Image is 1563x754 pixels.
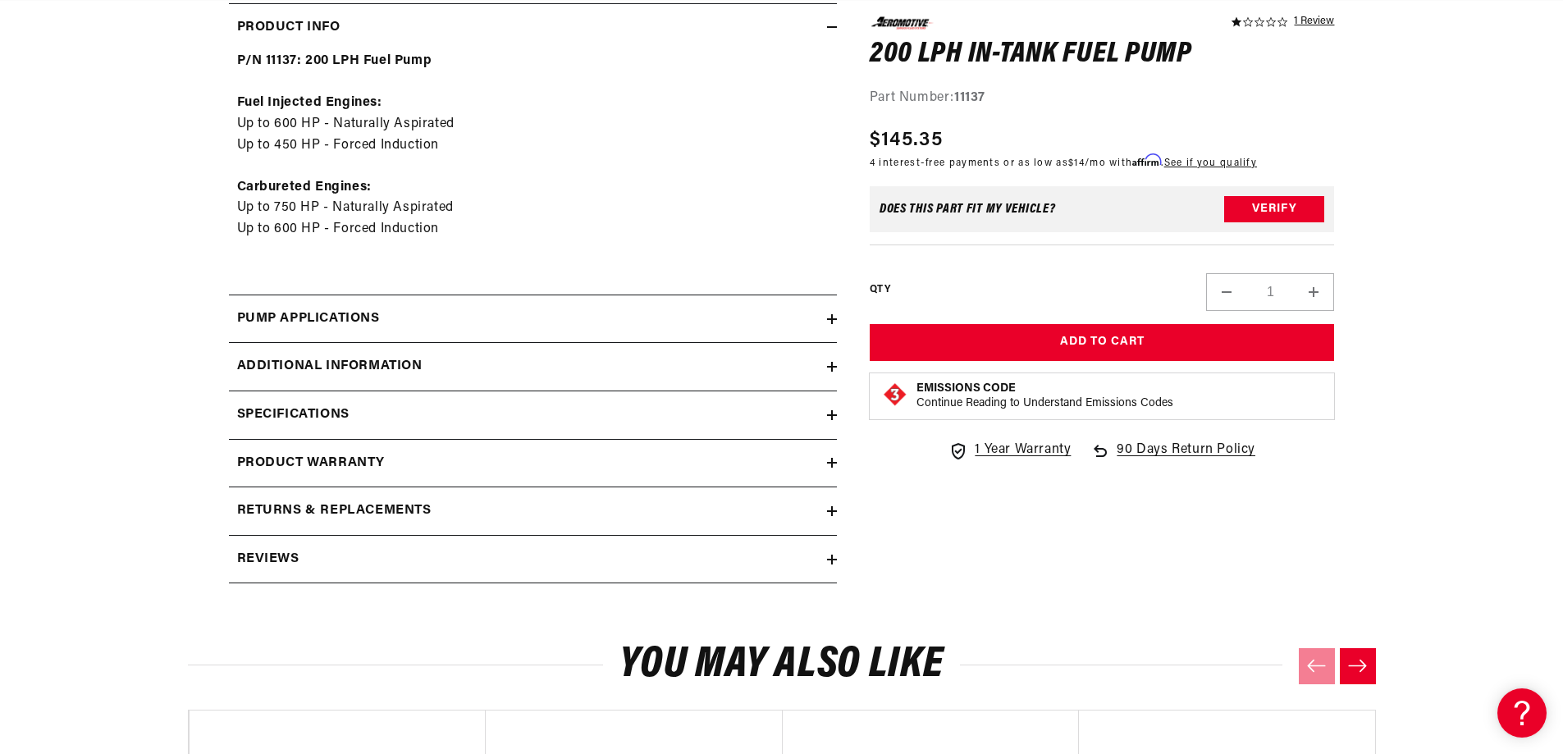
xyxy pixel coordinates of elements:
[237,549,299,570] h2: Reviews
[237,308,380,330] h2: Pump Applications
[229,487,837,535] summary: Returns & replacements
[237,17,340,39] h2: Product Info
[1294,16,1334,28] a: 1 reviews
[948,440,1071,461] a: 1 Year Warranty
[1224,196,1324,222] button: Verify
[237,404,350,426] h2: Specifications
[1068,158,1085,167] span: $14
[870,283,890,297] label: QTY
[237,500,432,522] h2: Returns & replacements
[916,396,1173,411] p: Continue Reading to Understand Emissions Codes
[188,646,1376,684] h2: You may also like
[870,41,1335,67] h1: 200 LPH In-Tank Fuel Pump
[916,382,1016,395] strong: Emissions Code
[237,96,382,109] strong: Fuel Injected Engines:
[237,54,432,67] strong: P/N 11137: 200 LPH Fuel Pump
[237,181,372,194] strong: Carbureted Engines:
[870,324,1335,361] button: Add to Cart
[880,203,1056,216] div: Does This part fit My vehicle?
[975,440,1071,461] span: 1 Year Warranty
[870,125,943,154] span: $145.35
[237,356,423,377] h2: Additional information
[237,453,386,474] h2: Product warranty
[229,51,837,282] div: Up to 600 HP - Naturally Aspirated Up to 450 HP - Forced Induction Up to 750 HP - Naturally Aspir...
[1117,440,1255,478] span: 90 Days Return Policy
[954,91,985,104] strong: 11137
[229,440,837,487] summary: Product warranty
[1299,648,1335,684] button: Previous slide
[229,4,837,52] summary: Product Info
[1132,153,1161,166] span: Affirm
[229,295,837,343] summary: Pump Applications
[1090,440,1255,478] a: 90 Days Return Policy
[229,536,837,583] summary: Reviews
[1340,648,1376,684] button: Next slide
[882,382,908,408] img: Emissions code
[229,391,837,439] summary: Specifications
[229,343,837,391] summary: Additional information
[916,382,1173,411] button: Emissions CodeContinue Reading to Understand Emissions Codes
[1164,158,1257,167] a: See if you qualify - Learn more about Affirm Financing (opens in modal)
[870,88,1335,109] div: Part Number:
[870,154,1257,170] p: 4 interest-free payments or as low as /mo with .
